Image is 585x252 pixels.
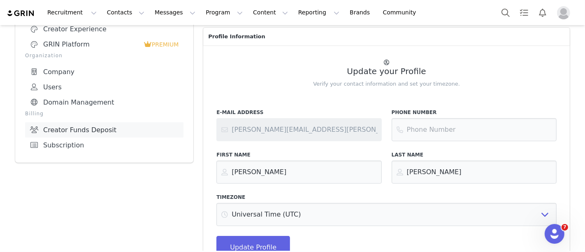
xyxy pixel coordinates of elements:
input: Phone Number [392,118,557,141]
a: Users [25,79,183,95]
a: Company [25,64,183,79]
label: First Name [216,151,381,159]
a: Subscription [25,138,183,153]
select: Select Timezone [216,203,557,226]
label: E-Mail Address [216,109,381,116]
div: Creator Experience [30,25,179,33]
p: Verify your contact information and set your timezone. [216,80,557,88]
button: Profile [552,6,578,19]
p: Billing [25,110,183,117]
h2: Update your Profile [216,67,557,76]
input: Contact support or your account administrator to change your email address [216,118,381,141]
input: First Name [216,161,381,184]
button: Recruitment [42,3,102,22]
a: Creator Funds Deposit [25,122,183,138]
span: Profile Information [208,33,265,41]
iframe: Intercom live chat [545,224,564,244]
a: Community [378,3,425,22]
label: Phone Number [392,109,557,116]
button: Messages [150,3,200,22]
img: grin logo [7,9,35,17]
a: GRIN Platform PREMIUM [25,37,183,52]
a: Tasks [515,3,533,22]
span: 7 [562,224,568,231]
label: Last Name [392,151,557,159]
img: placeholder-profile.jpg [557,6,570,19]
button: Reporting [293,3,344,22]
p: Organization [25,52,183,59]
button: Content [248,3,293,22]
button: Search [497,3,515,22]
button: Notifications [534,3,552,22]
button: Program [201,3,248,22]
a: Creator Experience [25,22,183,37]
label: Timezone [216,194,557,201]
div: GRIN Platform [30,40,144,49]
a: Domain Management [25,95,183,110]
a: Brands [345,3,377,22]
input: Last Name [392,161,557,184]
span: PREMIUM [152,41,179,48]
button: Contacts [102,3,149,22]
